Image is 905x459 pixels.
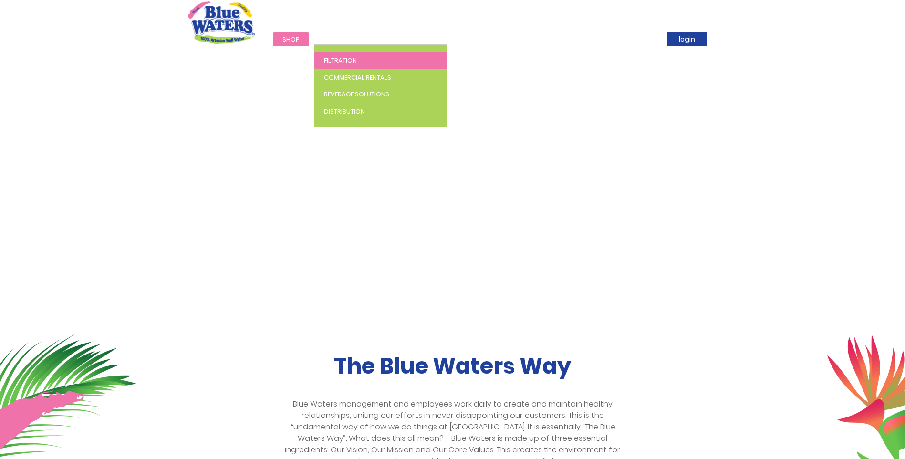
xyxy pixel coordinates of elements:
a: about us [417,32,467,46]
p: [PHONE_NUMBER] [599,1,694,11]
span: Distribution [324,107,365,116]
span: Call Now : [599,1,632,11]
span: Filtration [324,56,357,65]
span: Brands [375,35,400,44]
span: Shop [282,35,300,44]
a: careers [503,32,548,46]
a: store logo [188,1,255,43]
h2: The Blue Waters Way [188,353,718,379]
a: support [548,32,595,46]
a: News [467,32,503,46]
span: Commercial Rentals [324,73,391,82]
span: Beverage Solutions [324,90,389,99]
a: login [667,32,707,46]
span: Services [323,35,351,44]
